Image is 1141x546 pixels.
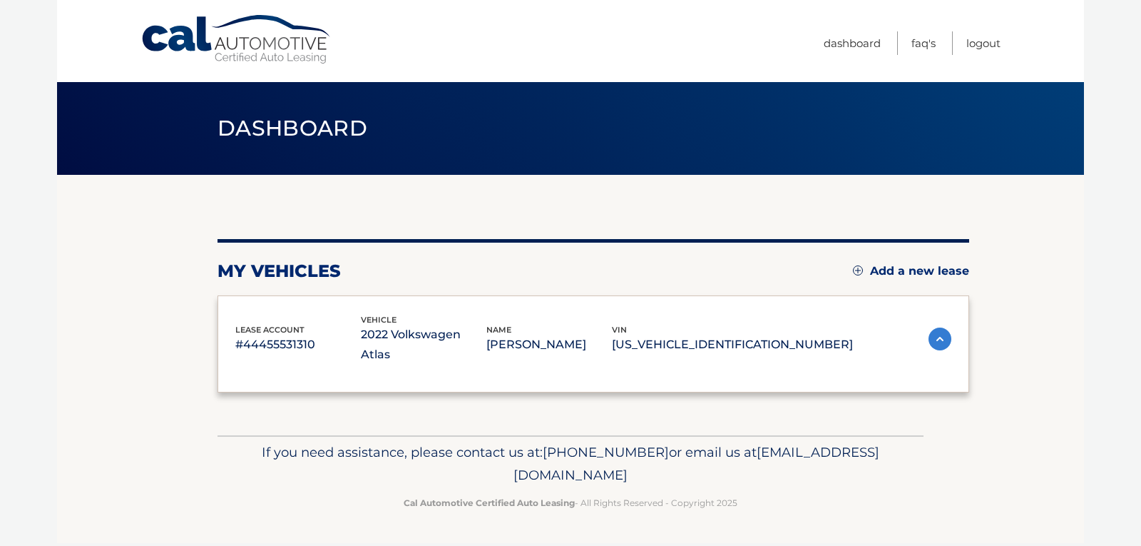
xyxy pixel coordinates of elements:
a: Add a new lease [853,264,969,278]
span: Dashboard [218,115,367,141]
p: [US_VEHICLE_IDENTIFICATION_NUMBER] [612,335,853,355]
span: name [486,325,511,335]
p: 2022 Volkswagen Atlas [361,325,486,365]
span: vin [612,325,627,335]
img: accordion-active.svg [928,328,951,350]
a: Logout [966,31,1001,55]
a: FAQ's [911,31,936,55]
p: #44455531310 [235,335,361,355]
p: If you need assistance, please contact us at: or email us at [227,441,914,487]
img: add.svg [853,266,863,275]
p: [PERSON_NAME] [486,335,612,355]
h2: my vehicles [218,261,341,282]
span: lease account [235,325,305,335]
span: [PHONE_NUMBER] [543,444,669,460]
a: Dashboard [824,31,881,55]
span: vehicle [361,315,396,325]
strong: Cal Automotive Certified Auto Leasing [404,497,575,508]
a: Cal Automotive [140,14,333,65]
p: - All Rights Reserved - Copyright 2025 [227,495,914,510]
span: [EMAIL_ADDRESS][DOMAIN_NAME] [513,444,879,483]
